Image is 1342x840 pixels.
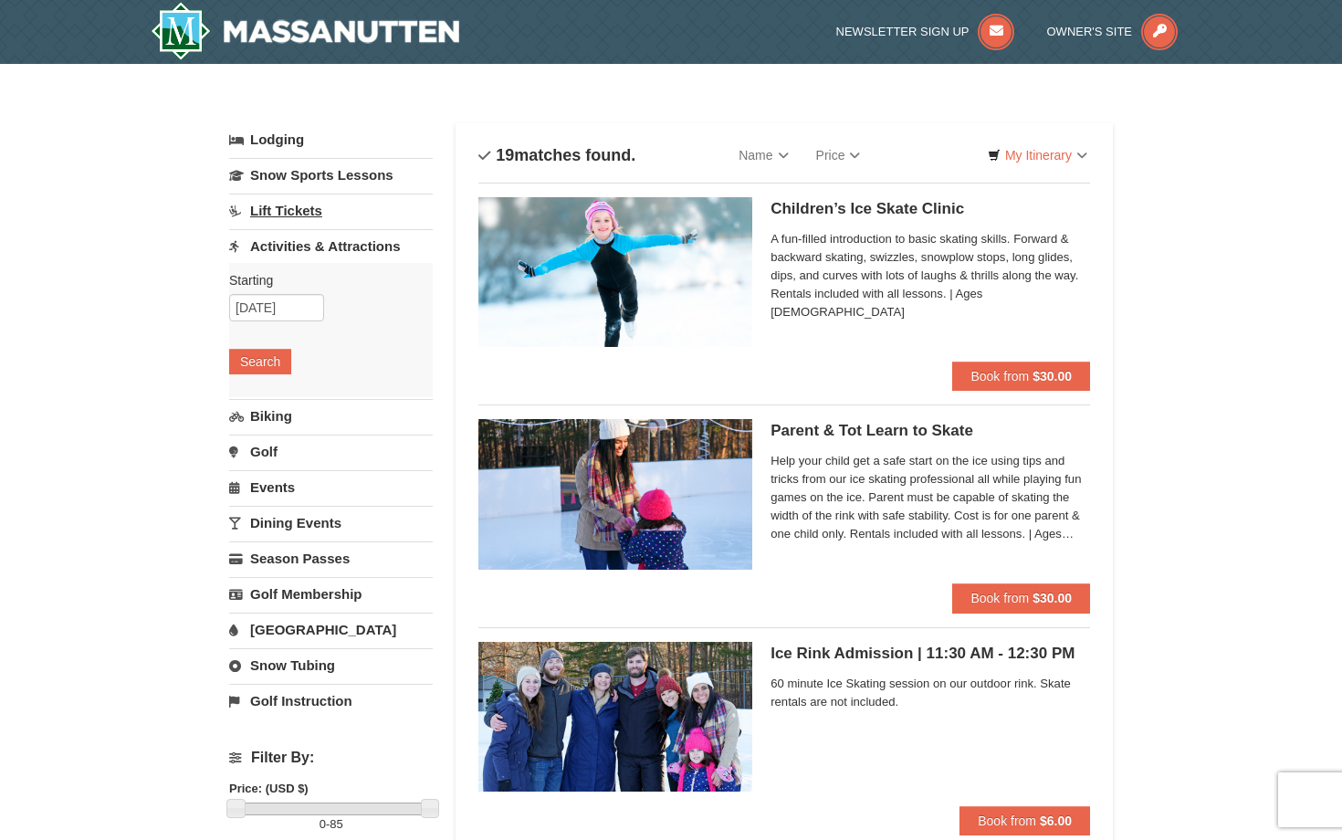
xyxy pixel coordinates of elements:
[229,158,433,192] a: Snow Sports Lessons
[151,2,459,60] a: Massanutten Resort
[1040,814,1072,828] strong: $6.00
[229,577,433,611] a: Golf Membership
[229,349,291,374] button: Search
[229,782,309,795] strong: Price: (USD $)
[952,362,1090,391] button: Book from $30.00
[478,419,752,569] img: 6775744-168-1be19bed.jpg
[151,2,459,60] img: Massanutten Resort Logo
[229,229,433,263] a: Activities & Attractions
[229,648,433,682] a: Snow Tubing
[478,146,635,164] h4: matches found.
[836,25,1015,38] a: Newsletter Sign Up
[978,814,1036,828] span: Book from
[959,806,1090,835] button: Book from $6.00
[1047,25,1179,38] a: Owner's Site
[771,230,1090,321] span: A fun-filled introduction to basic skating skills. Forward & backward skating, swizzles, snowplow...
[229,506,433,540] a: Dining Events
[1033,591,1072,605] strong: $30.00
[229,123,433,156] a: Lodging
[229,541,433,575] a: Season Passes
[320,817,326,831] span: 0
[330,817,342,831] span: 85
[1033,369,1072,383] strong: $30.00
[771,452,1090,543] span: Help your child get a safe start on the ice using tips and tricks from our ice skating profession...
[229,815,433,834] label: -
[970,591,1029,605] span: Book from
[229,613,433,646] a: [GEOGRAPHIC_DATA]
[229,750,433,766] h4: Filter By:
[496,146,514,164] span: 19
[229,470,433,504] a: Events
[771,422,1090,440] h5: Parent & Tot Learn to Skate
[229,399,433,433] a: Biking
[802,137,875,173] a: Price
[229,271,419,289] label: Starting
[478,197,752,347] img: 6775744-160-04f4caaa.jpg
[478,642,752,792] img: 6775744-141-6ff3de4f.jpg
[771,675,1090,711] span: 60 minute Ice Skating session on our outdoor rink. Skate rentals are not included.
[970,369,1029,383] span: Book from
[229,194,433,227] a: Lift Tickets
[229,435,433,468] a: Golf
[229,684,433,718] a: Golf Instruction
[1047,25,1133,38] span: Owner's Site
[952,583,1090,613] button: Book from $30.00
[771,645,1090,663] h5: Ice Rink Admission | 11:30 AM - 12:30 PM
[725,137,802,173] a: Name
[836,25,970,38] span: Newsletter Sign Up
[976,142,1099,169] a: My Itinerary
[771,200,1090,218] h5: Children’s Ice Skate Clinic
